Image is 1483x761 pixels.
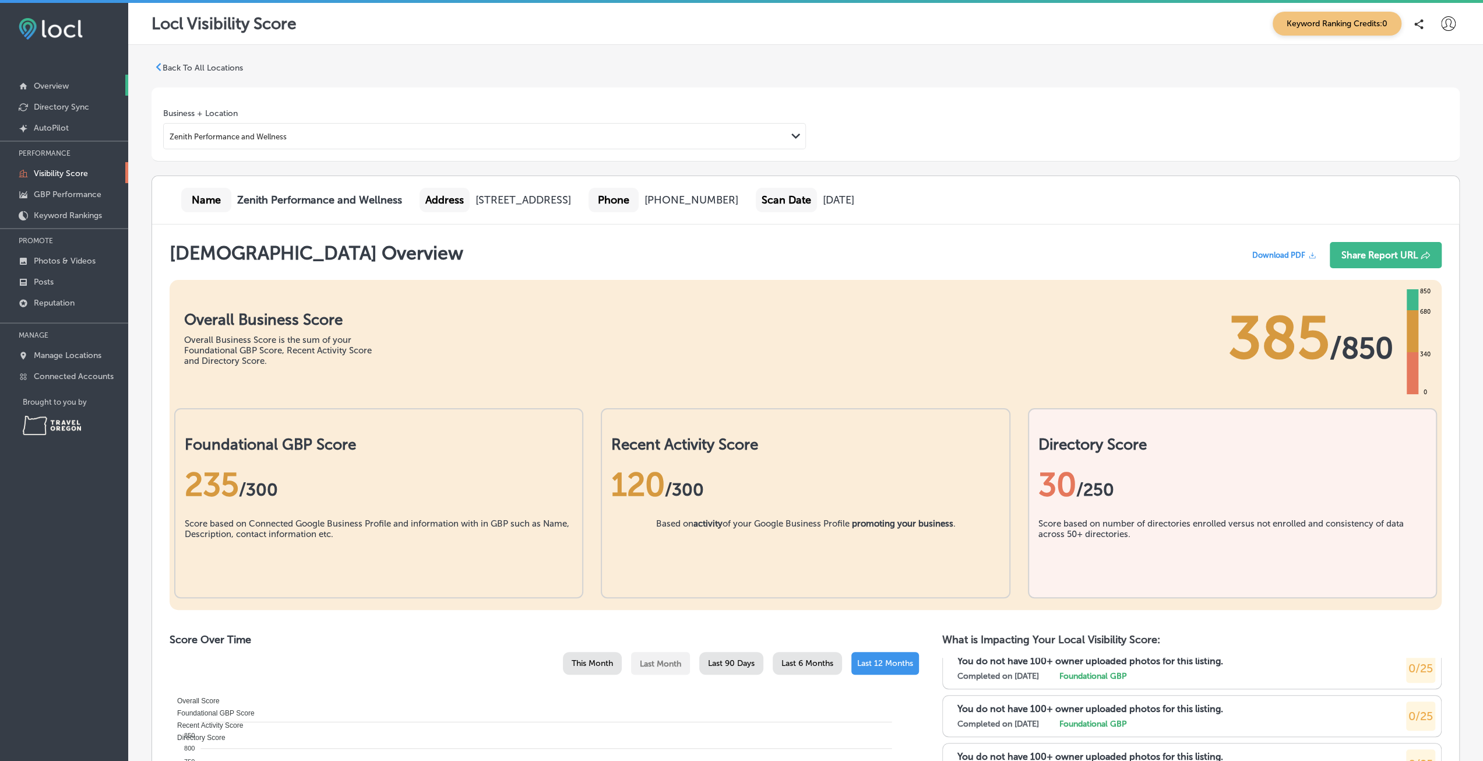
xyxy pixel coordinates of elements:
[644,194,738,206] div: [PHONE_NUMBER]
[34,102,89,112] p: Directory Sync
[1421,388,1429,397] div: 0
[34,211,102,220] p: Keyword Rankings
[1408,709,1433,723] span: 0/25
[170,633,919,646] h2: Score Over Time
[665,479,704,500] span: /300
[34,123,69,133] p: AutoPilot
[23,416,81,435] img: Travel Oregon
[1059,719,1126,729] label: Foundational GBP
[1408,661,1433,675] span: 0/25
[34,350,101,360] p: Manage Locations
[185,465,573,504] div: 235
[756,188,817,212] div: Scan Date
[611,436,999,454] h2: Recent Activity Score
[185,518,573,577] div: Score based on Connected Google Business Profile and information with in GBP such as Name, Descri...
[1038,465,1426,504] div: 30
[181,188,231,212] div: Name
[693,518,722,529] b: activity
[1252,251,1305,259] span: Download PDF
[1273,12,1401,36] span: Keyword Ranking Credits: 0
[1418,350,1433,359] div: 340
[781,658,833,668] span: Last 6 Months
[572,658,613,668] span: This Month
[168,709,255,717] span: Foundational GBP Score
[1330,331,1393,366] span: / 850
[184,731,195,738] tspan: 850
[34,298,75,308] p: Reputation
[168,721,243,730] span: Recent Activity Score
[168,697,220,705] span: Overall Score
[475,194,571,206] div: [STREET_ADDRESS]
[152,14,297,33] p: Locl Visibility Score
[34,190,101,199] p: GBP Performance
[185,436,573,454] h2: Foundational GBP Score
[34,81,69,91] p: Overview
[19,18,83,40] img: fda3e92497d09a02dc62c9cd864e3231.png
[1330,242,1442,268] button: Share Report URL
[184,335,388,366] div: Overall Business Score is the sum of your Foundational GBP Score, Recent Activity Score and Direc...
[1076,479,1114,500] span: /250
[163,108,238,118] label: Business + Location
[1059,671,1126,681] label: Foundational GBP
[34,256,96,266] p: Photos & Videos
[237,194,402,206] b: Zenith Performance and Wellness
[942,633,1442,646] h2: What is Impacting Your Local Visibility Score:
[589,188,639,212] div: Phone
[184,311,388,329] h1: Overall Business Score
[708,658,755,668] span: Last 90 Days
[851,518,953,529] b: promoting your business
[1228,303,1330,373] span: 385
[163,63,243,73] p: Back To All Locations
[420,188,470,212] div: Address
[170,242,463,274] h1: [DEMOGRAPHIC_DATA] Overview
[1418,307,1433,317] div: 680
[34,277,54,287] p: Posts
[34,169,88,178] p: Visibility Score
[239,479,278,500] span: / 300
[1038,518,1426,577] div: Score based on number of directories enrolled versus not enrolled and consistency of data across ...
[957,703,1223,714] p: You do not have 100+ owner uploaded photos for this listing.
[957,671,1039,681] label: Completed on [DATE]
[611,465,999,504] div: 120
[1038,436,1426,454] h2: Directory Score
[857,658,913,668] span: Last 12 Months
[23,398,128,406] p: Brought to you by
[168,734,226,742] span: Directory Score
[170,132,287,141] div: Zenith Performance and Wellness
[656,518,955,577] div: Based on of your Google Business Profile .
[957,719,1039,729] label: Completed on [DATE]
[1418,287,1433,296] div: 850
[184,745,195,752] tspan: 800
[957,655,1223,667] p: You do not have 100+ owner uploaded photos for this listing.
[34,371,114,381] p: Connected Accounts
[640,659,681,669] span: Last Month
[823,194,854,206] div: [DATE]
